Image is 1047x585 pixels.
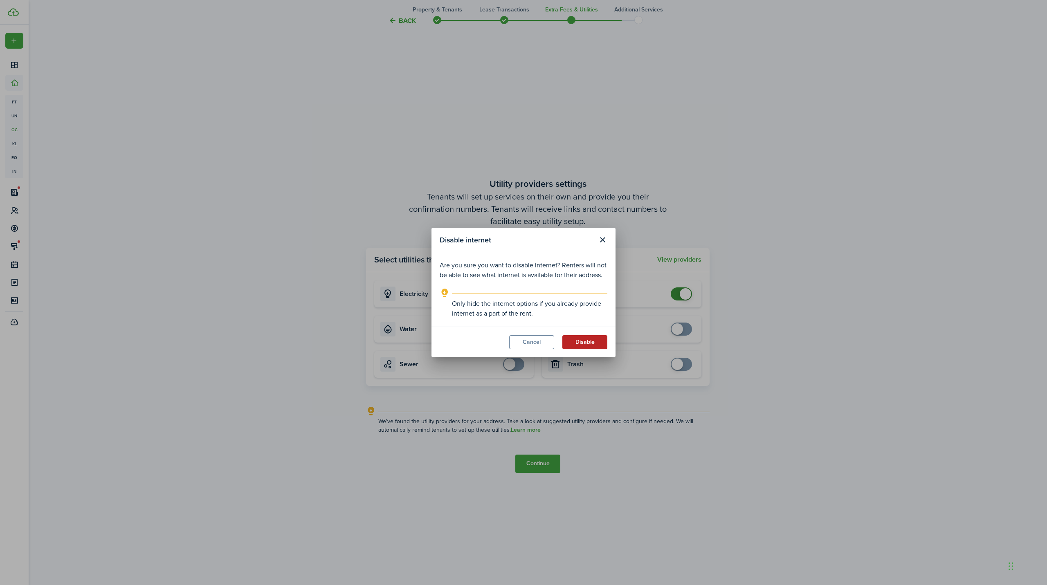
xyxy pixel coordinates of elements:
iframe: Chat Widget [911,497,1047,585]
explanation-description: Only hide the internet options if you already provide internet as a part of the rent. [452,299,607,318]
div: Drag [1009,554,1013,578]
button: Cancel [509,335,554,349]
p: Are you sure you want to disable internet? Renters will not be able to see what internet is avail... [440,260,607,280]
modal-title: Disable internet [440,232,593,248]
button: Close modal [595,233,609,247]
i: outline [440,288,450,298]
button: Disable [562,335,607,349]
